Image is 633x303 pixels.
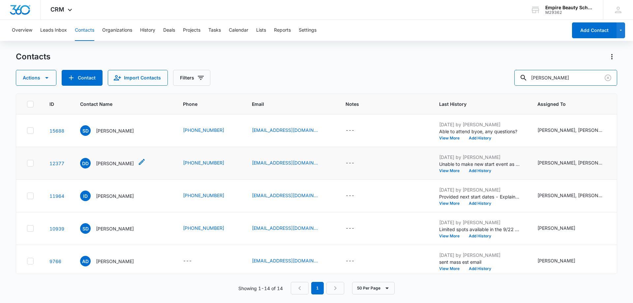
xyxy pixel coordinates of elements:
p: Unable to make new start event as she will be working - Can't wait to see you on the 22nd! [439,161,522,167]
span: Last History [439,101,512,107]
span: Email [252,101,320,107]
button: Add Contact [62,70,103,86]
div: Contact Name - Alissa Dubois - Select to Edit Field [80,256,146,266]
button: Add History [464,234,496,238]
button: Clear [603,73,613,83]
span: Notes [346,101,423,107]
div: Email - shayladubois28@gmail.com - Select to Edit Field [252,127,330,135]
button: Calendar [229,20,248,41]
button: Lists [256,20,266,41]
div: Assigned To - Jessica Spillane - Select to Edit Field [537,257,587,265]
button: Reports [274,20,291,41]
a: [PHONE_NUMBER] [183,127,224,134]
h1: Contacts [16,52,50,62]
div: Email - savy0520@gmail.com - Select to Edit Field [252,225,330,232]
button: Contacts [75,20,94,41]
input: Search Contacts [514,70,617,86]
button: Add History [464,169,496,173]
div: Email - bellaboo6722@gmail.com - Select to Edit Field [252,192,330,200]
div: --- [346,127,354,135]
span: ID [49,101,55,107]
span: Assigned To [537,101,606,107]
button: View More [439,169,464,173]
div: Contact Name - Shayla Dubois - Select to Edit Field [80,125,146,136]
a: Navigate to contact details page for Alissa Dubois [49,258,61,264]
div: Phone - (603) 400-5725 - Select to Edit Field [183,225,236,232]
p: [PERSON_NAME] [96,193,134,199]
a: [EMAIL_ADDRESS][DOMAIN_NAME] [252,257,318,264]
div: Contact Name - Savanah Dubois - Select to Edit Field [80,223,146,234]
span: Phone [183,101,226,107]
div: [PERSON_NAME], [PERSON_NAME], [PERSON_NAME] [537,192,603,199]
span: SD [80,223,91,234]
button: View More [439,267,464,271]
p: sent mass est email [439,258,522,265]
div: --- [346,192,354,200]
a: Navigate to contact details page for Savanah Dubois [49,226,64,231]
button: View More [439,234,464,238]
div: Contact Name - Isabella Dubois - Select to Edit Field [80,191,146,201]
button: Deals [163,20,175,41]
button: Tasks [208,20,221,41]
span: CRM [50,6,64,13]
button: Leads Inbox [40,20,67,41]
div: Assigned To - Jess Peltonovich - Select to Edit Field [537,225,587,232]
button: 50 Per Page [352,282,395,294]
div: Phone - (603) 204-8638 - Select to Edit Field [183,159,236,167]
button: Add History [464,201,496,205]
p: [PERSON_NAME] [96,225,134,232]
span: DD [80,158,91,168]
span: ID [80,191,91,201]
div: Assigned To - Amelia Gauthier, Jess Peltonovich - Select to Edit Field [537,127,615,135]
span: SD [80,125,91,136]
button: Organizations [102,20,132,41]
p: Able to attend byoe, any questions? [439,128,522,135]
div: Email - dejadubois07@gmail.com - Select to Edit Field [252,159,330,167]
p: [DATE] by [PERSON_NAME] [439,154,522,161]
div: Assigned To - Alissa Hoy, Jess Peltonovich, Jessica Spillane, Meigra Jenkins - Select to Edit Field [537,159,615,167]
a: [PHONE_NUMBER] [183,225,224,231]
a: Navigate to contact details page for Deja Dubois [49,161,64,166]
button: Filters [173,70,210,86]
a: [PHONE_NUMBER] [183,159,224,166]
a: [PHONE_NUMBER] [183,192,224,199]
div: Assigned To - Alissa Hoy, Jessica Spillane, Meigra Jenkins - Select to Edit Field [537,192,615,200]
p: [DATE] by [PERSON_NAME] [439,252,522,258]
div: Notes - - Select to Edit Field [346,159,366,167]
div: [PERSON_NAME] [537,225,575,231]
button: Add History [464,267,496,271]
div: --- [346,225,354,232]
button: Settings [299,20,316,41]
span: Contact Name [80,101,158,107]
button: Overview [12,20,32,41]
button: View More [439,201,464,205]
a: [EMAIL_ADDRESS][DOMAIN_NAME] [252,192,318,199]
p: [PERSON_NAME] [96,258,134,265]
em: 1 [311,282,324,294]
div: Phone - (603) 819-3773 - Select to Edit Field [183,192,236,200]
div: account name [545,5,593,10]
p: [PERSON_NAME] [96,160,134,167]
div: --- [346,159,354,167]
p: Limited spots available in the 9/22 COS class! If you're interested in later, I'd love to provide... [439,226,522,233]
div: Contact Name - Deja Dubois - Select to Edit Field [80,158,146,168]
button: Import Contacts [108,70,168,86]
div: Email - alissadubois37@gmail.com - Select to Edit Field [252,257,330,265]
p: Showing 1-14 of 14 [238,285,283,292]
div: account id [545,10,593,15]
button: Actions [16,70,56,86]
div: --- [183,257,192,265]
p: [PERSON_NAME] [96,127,134,134]
div: Phone - (603) 229-8986 - Select to Edit Field [183,127,236,135]
button: View More [439,136,464,140]
a: [EMAIL_ADDRESS][DOMAIN_NAME] [252,127,318,134]
button: Projects [183,20,200,41]
span: AD [80,256,91,266]
a: Navigate to contact details page for Isabella Dubois [49,193,64,199]
div: Notes - - Select to Edit Field [346,225,366,232]
a: Navigate to contact details page for Shayla Dubois [49,128,64,134]
p: Provided next start dates - Explained the waitlist [439,193,522,200]
a: [EMAIL_ADDRESS][DOMAIN_NAME] [252,225,318,231]
div: Notes - - Select to Edit Field [346,127,366,135]
button: History [140,20,155,41]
